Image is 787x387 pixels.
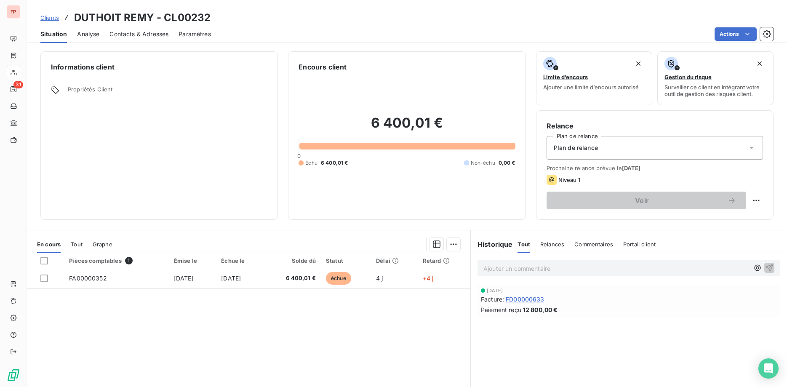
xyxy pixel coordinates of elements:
span: Relances [540,241,564,248]
span: Contacts & Adresses [109,30,168,38]
span: FD00000633 [506,295,544,304]
div: FP [7,5,20,19]
span: Surveiller ce client en intégrant votre outil de gestion des risques client. [664,84,766,97]
div: Pièces comptables [69,257,163,264]
span: Clients [40,14,59,21]
span: Ajouter une limite d’encours autorisé [543,84,639,91]
h6: Encours client [299,62,347,72]
span: Paramètres [179,30,211,38]
div: Statut [326,257,366,264]
span: Situation [40,30,67,38]
span: 31 [13,81,23,88]
span: 0 [297,152,301,159]
span: Échu [305,159,317,167]
span: [DATE] [221,275,241,282]
span: Portail client [623,241,656,248]
span: échue [326,272,351,285]
button: Actions [715,27,757,41]
span: 6 400,01 € [269,274,315,283]
span: Plan de relance [554,144,598,152]
span: [DATE] [622,165,641,171]
h6: Relance [547,121,763,131]
span: [DATE] [174,275,194,282]
span: Niveau 1 [558,176,580,183]
a: Clients [40,13,59,22]
span: Gestion du risque [664,74,712,80]
span: +4 j [423,275,434,282]
span: 4 j [376,275,383,282]
h2: 6 400,01 € [299,115,515,140]
button: Gestion du risqueSurveiller ce client en intégrant votre outil de gestion des risques client. [657,51,774,105]
span: 1 [125,257,133,264]
span: FA00000352 [69,275,107,282]
span: Non-échu [471,159,495,167]
button: Limite d’encoursAjouter une limite d’encours autorisé [536,51,652,105]
span: Limite d’encours [543,74,588,80]
span: [DATE] [487,288,503,293]
span: 6 400,01 € [321,159,348,167]
div: Échue le [221,257,259,264]
span: Paiement reçu [481,305,521,314]
span: Facture : [481,295,504,304]
span: Graphe [93,241,112,248]
span: En cours [37,241,61,248]
span: Commentaires [574,241,613,248]
span: 0,00 € [499,159,515,167]
h6: Informations client [51,62,267,72]
img: Logo LeanPay [7,368,20,382]
span: Prochaine relance prévue le [547,165,763,171]
span: 12 800,00 € [523,305,558,314]
div: Open Intercom Messenger [758,358,779,379]
span: Voir [557,197,728,204]
div: Délai [376,257,413,264]
span: Analyse [77,30,99,38]
span: Tout [518,241,530,248]
h3: DUTHOIT REMY - CL00232 [74,10,211,25]
div: Émise le [174,257,211,264]
button: Voir [547,192,746,209]
span: Tout [71,241,83,248]
div: Solde dû [269,257,315,264]
span: Propriétés Client [68,86,267,98]
h6: Historique [471,239,513,249]
div: Retard [423,257,465,264]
